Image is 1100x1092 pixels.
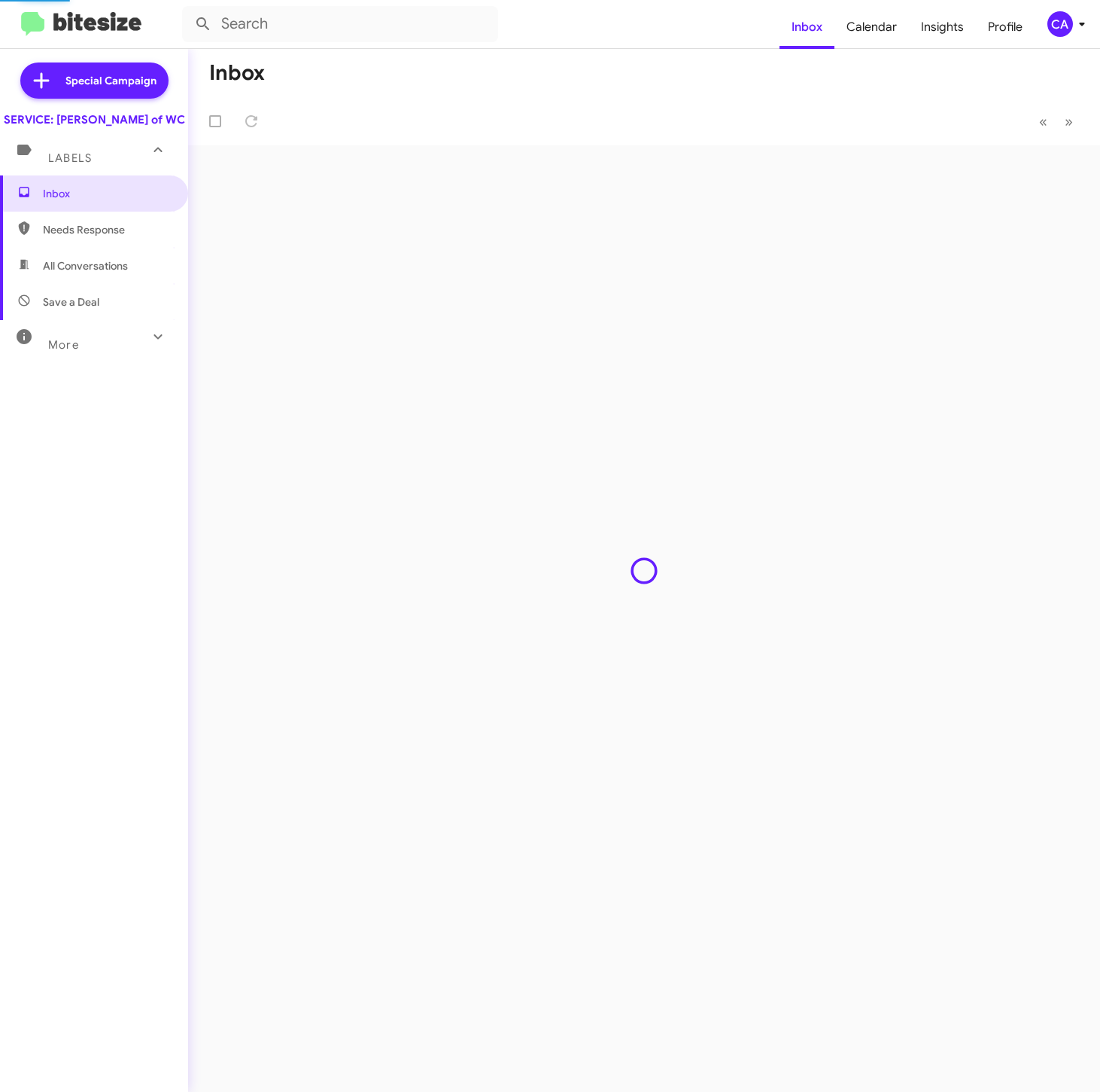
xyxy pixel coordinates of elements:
[976,5,1035,49] a: Profile
[209,61,265,85] h1: Inbox
[1039,112,1047,131] span: «
[1065,112,1073,131] span: »
[43,186,171,201] span: Inbox
[1030,106,1056,137] button: Previous
[1056,106,1082,137] button: Next
[65,73,156,88] span: Special Campaign
[48,338,79,352] span: More
[4,112,185,127] div: SERVICE: [PERSON_NAME] of WC
[43,222,171,237] span: Needs Response
[1035,11,1083,37] button: CA
[43,258,128,273] span: All Conversations
[48,151,92,165] span: Labels
[43,294,99,310] span: Save a Deal
[834,5,909,49] a: Calendar
[909,5,976,49] a: Insights
[182,6,498,42] input: Search
[779,5,834,49] a: Inbox
[20,63,169,99] a: Special Campaign
[1047,11,1073,37] div: CA
[1031,106,1082,137] nav: Page navigation example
